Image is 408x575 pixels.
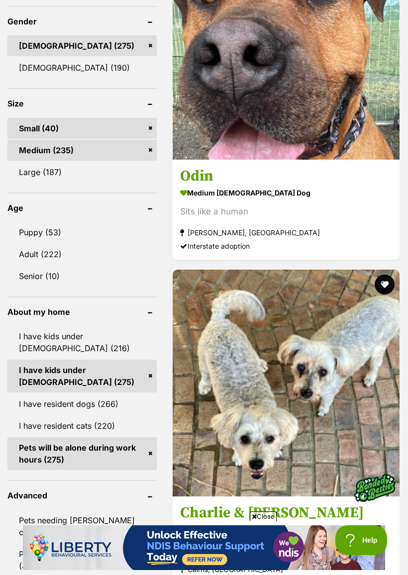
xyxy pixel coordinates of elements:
a: Puppy (53) [7,222,157,243]
header: About my home [7,307,157,316]
a: Medium (235) [7,140,157,161]
header: Size [7,99,157,108]
img: Charlie & Isa - Maltese Dog [173,270,400,496]
img: bonded besties [350,464,400,513]
a: [DEMOGRAPHIC_DATA] (190) [7,57,157,78]
header: Age [7,203,157,212]
h3: Charlie & [PERSON_NAME] [180,504,392,523]
div: Interstate adoption [180,239,392,253]
div: Sits like a human [180,205,392,218]
a: I have resident cats (220) [7,415,157,436]
a: [DEMOGRAPHIC_DATA] (275) [7,35,157,56]
header: Gender [7,17,157,26]
span: Close [250,511,277,521]
a: Senior (10) [7,266,157,287]
a: Small (40) [7,118,157,139]
a: I have kids under [DEMOGRAPHIC_DATA] (216) [7,326,157,359]
a: Adult (222) [7,244,157,265]
a: I have resident dogs (266) [7,393,157,414]
a: I have kids under [DEMOGRAPHIC_DATA] (275) [7,360,157,392]
iframe: Advertisement [23,525,385,570]
header: Advanced [7,491,157,500]
a: Odin medium [DEMOGRAPHIC_DATA] Dog Sits like a human [PERSON_NAME], [GEOGRAPHIC_DATA] Interstate ... [173,159,400,260]
a: Pets will be alone during work hours (275) [7,437,157,470]
a: Large (187) [7,162,157,183]
strong: medium [DEMOGRAPHIC_DATA] Dog [180,186,392,200]
a: Pets needing [PERSON_NAME] care (19) [7,510,157,543]
iframe: Help Scout Beacon - Open [335,525,388,555]
strong: [PERSON_NAME], [GEOGRAPHIC_DATA] [180,226,392,239]
h3: Odin [180,167,392,186]
button: favourite [375,275,395,294]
